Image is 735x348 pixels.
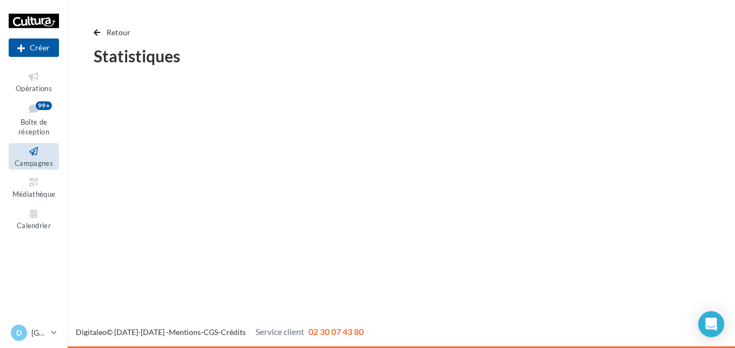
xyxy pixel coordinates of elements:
[309,326,364,337] span: 02 30 07 43 80
[9,323,59,343] a: D [GEOGRAPHIC_DATA]
[16,327,22,338] span: D
[18,118,49,137] span: Boîte de réception
[31,327,47,338] p: [GEOGRAPHIC_DATA]
[9,99,59,139] a: Boîte de réception99+
[9,143,59,170] a: Campagnes
[94,26,135,39] button: Retour
[16,84,52,93] span: Opérations
[76,327,107,337] a: Digitaleo
[169,327,201,337] a: Mentions
[76,327,364,337] span: © [DATE]-[DATE] - - -
[9,68,59,95] a: Opérations
[9,174,59,201] a: Médiathèque
[36,101,52,110] div: 99+
[204,327,218,337] a: CGS
[255,326,304,337] span: Service client
[9,205,59,232] a: Calendrier
[94,48,709,64] div: Statistiques
[9,38,59,57] button: Créer
[12,190,56,198] span: Médiathèque
[9,38,59,57] div: Nouvelle campagne
[221,327,246,337] a: Crédits
[698,311,724,337] div: Open Intercom Messenger
[17,221,51,230] span: Calendrier
[15,159,53,167] span: Campagnes
[107,28,131,37] span: Retour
